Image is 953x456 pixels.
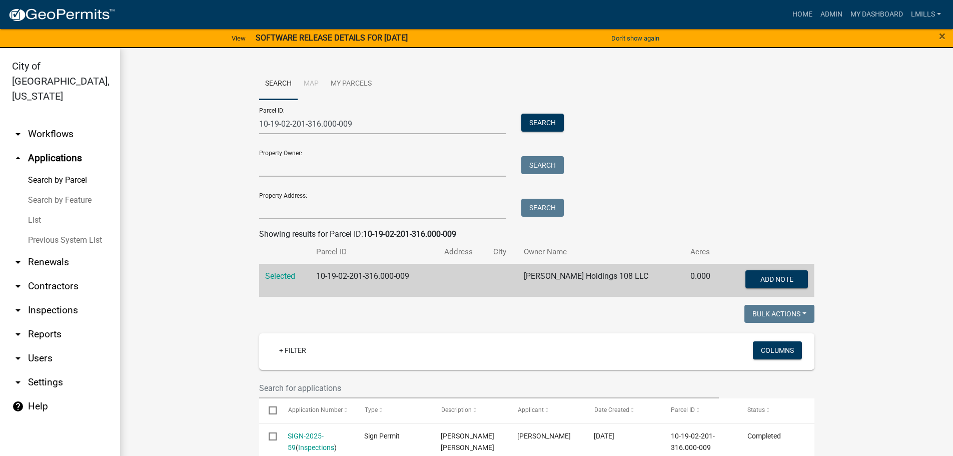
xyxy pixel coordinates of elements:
[12,152,24,164] i: arrow_drop_up
[363,229,456,239] strong: 10-19-02-201-316.000-009
[438,240,488,264] th: Address
[12,128,24,140] i: arrow_drop_down
[298,443,334,451] a: Inspections
[259,68,298,100] a: Search
[441,406,471,413] span: Description
[788,5,816,24] a: Home
[310,264,438,297] td: 10-19-02-201-316.000-009
[487,240,518,264] th: City
[684,240,723,264] th: Acres
[521,156,564,174] button: Search
[508,398,584,422] datatable-header-cell: Applicant
[12,352,24,364] i: arrow_drop_down
[584,398,661,422] datatable-header-cell: Date Created
[753,341,802,359] button: Columns
[521,199,564,217] button: Search
[517,406,543,413] span: Applicant
[594,406,629,413] span: Date Created
[517,432,571,440] span: Laura Johnston
[747,406,765,413] span: Status
[12,400,24,412] i: help
[364,406,377,413] span: Type
[907,5,945,24] a: lmills
[288,430,345,453] div: ( )
[939,29,945,43] span: ×
[265,271,295,281] a: Selected
[228,30,250,47] a: View
[288,406,342,413] span: Application Number
[12,376,24,388] i: arrow_drop_down
[431,398,508,422] datatable-header-cell: Description
[271,341,314,359] a: + Filter
[745,270,808,288] button: Add Note
[744,305,814,323] button: Bulk Actions
[521,114,564,132] button: Search
[760,275,793,283] span: Add Note
[12,304,24,316] i: arrow_drop_down
[259,378,719,398] input: Search for applications
[278,398,355,422] datatable-header-cell: Application Number
[259,398,278,422] datatable-header-cell: Select
[12,256,24,268] i: arrow_drop_down
[259,228,814,240] div: Showing results for Parcel ID:
[737,398,814,422] datatable-header-cell: Status
[594,432,614,440] span: 09/16/2025
[256,33,408,43] strong: SOFTWARE RELEASE DETAILS FOR [DATE]
[288,432,324,451] a: SIGN-2025-59
[518,264,684,297] td: [PERSON_NAME] Holdings 108 LLC
[939,30,945,42] button: Close
[671,406,695,413] span: Parcel ID
[12,328,24,340] i: arrow_drop_down
[310,240,438,264] th: Parcel ID
[671,432,715,451] span: 10-19-02-201-316.000-009
[747,432,781,440] span: Completed
[325,68,378,100] a: My Parcels
[684,264,723,297] td: 0.000
[607,30,663,47] button: Don't show again
[661,398,737,422] datatable-header-cell: Parcel ID
[816,5,846,24] a: Admin
[355,398,431,422] datatable-header-cell: Type
[846,5,907,24] a: My Dashboard
[518,240,684,264] th: Owner Name
[364,432,400,440] span: Sign Permit
[12,280,24,292] i: arrow_drop_down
